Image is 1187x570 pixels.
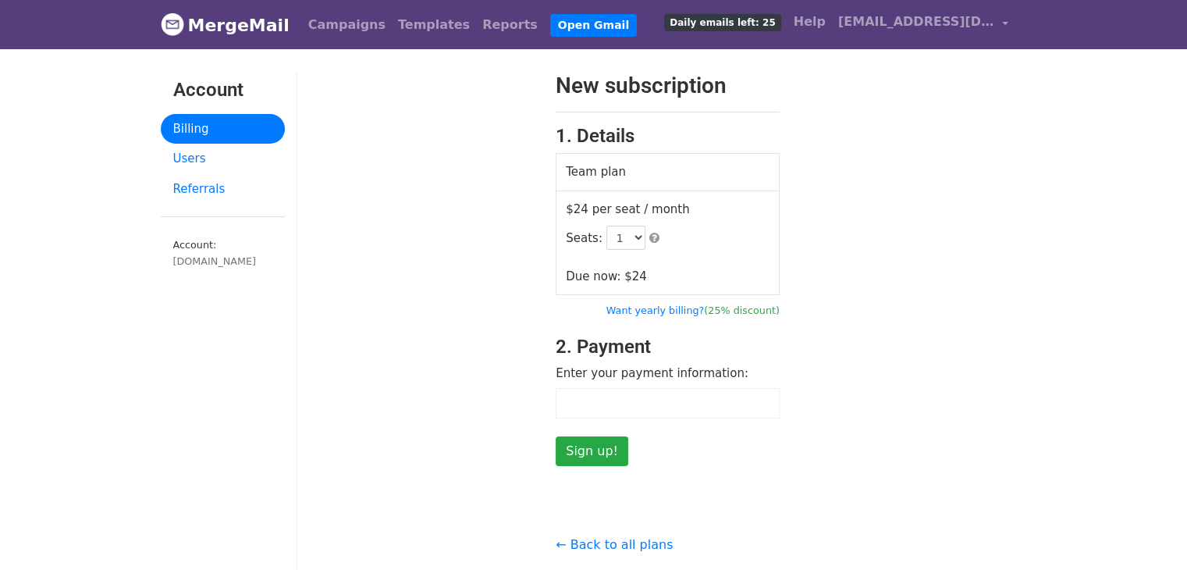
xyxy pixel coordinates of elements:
[302,9,392,41] a: Campaigns
[173,79,272,102] h3: Account
[566,269,647,283] span: Due now: $
[658,6,787,37] a: Daily emails left: 25
[173,239,272,269] small: Account:
[632,269,647,283] span: 24
[476,9,544,41] a: Reports
[556,365,748,383] label: Enter your payment information:
[161,174,285,205] a: Referrals
[556,73,780,99] h2: New subscription
[556,537,673,552] a: ← Back to all plans
[606,305,780,316] a: Want yearly billing?(25% discount)
[787,6,832,37] a: Help
[392,9,476,41] a: Templates
[832,6,1015,43] a: [EMAIL_ADDRESS][DOMAIN_NAME]
[161,144,285,174] a: Users
[173,254,272,269] div: [DOMAIN_NAME]
[664,14,780,31] span: Daily emails left: 25
[838,12,994,31] span: [EMAIL_ADDRESS][DOMAIN_NAME]
[550,14,637,37] a: Open Gmail
[161,12,184,36] img: MergeMail logo
[556,436,628,466] input: Sign up!
[556,125,780,148] h3: 1. Details
[556,336,780,358] h3: 2. Payment
[566,231,602,245] span: Seats:
[556,191,780,295] td: $24 per seat / month
[161,9,290,41] a: MergeMail
[161,114,285,144] a: Billing
[704,305,780,316] span: (25% discount)
[564,397,771,410] iframe: Secure payment input frame
[556,154,780,191] td: Team plan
